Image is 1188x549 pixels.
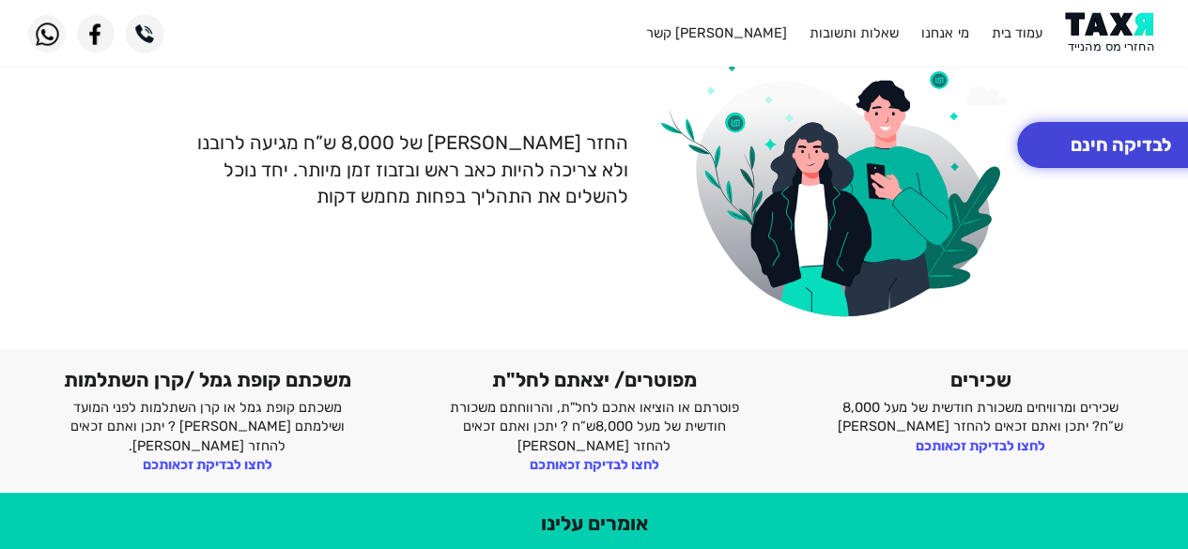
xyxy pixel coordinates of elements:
a: שאלות ותשובות [810,24,899,41]
p: החזר [PERSON_NAME] של 8,000 ש”ח מגיעה לרובנו ולא צריכה להיות כאב ראש ובזבוז זמן מיותר. יחד נוכל ל... [173,130,628,209]
a: לחצו לבדיקת זכאותכם [529,456,658,473]
h2: שכירים [801,368,1160,391]
p: פוטרתם או הוציאו אתכם לחל"ת, והרווחתם משכורת חודשית של מעל 8,000ש”ח ? יתכן ואתם זכאים להחזר [PERS... [447,398,740,455]
a: [PERSON_NAME] קשר [645,24,786,41]
h2: מפוטרים/ יצאתם לחל"ת [415,368,774,391]
img: Facebook [77,15,115,53]
img: Image [656,8,1015,370]
p: משכתם קופת גמל או קרן השתלמות לפני המועד ושילמתם [PERSON_NAME] ? יתכן ואתם זכאים להחזר [PERSON_NA... [61,398,354,455]
img: Logo [1065,12,1160,54]
p: שכירים ומרוויחים משכורת חודשית של מעל 8,000 ש”ח? יתכן ואתם זכאים להחזר [PERSON_NAME] [834,398,1127,436]
img: WhatsApp [28,15,66,53]
h2: אומרים עלינו [318,511,871,535]
a: לחצו לבדיקת זכאותכם [916,437,1045,454]
a: עמוד בית [992,24,1042,41]
img: Phone [126,15,163,53]
h2: משכתם קופת גמל /קרן השתלמות [28,368,387,391]
a: מי אנחנו [921,24,968,41]
a: לחצו לבדיקת זכאותכם [143,456,272,473]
